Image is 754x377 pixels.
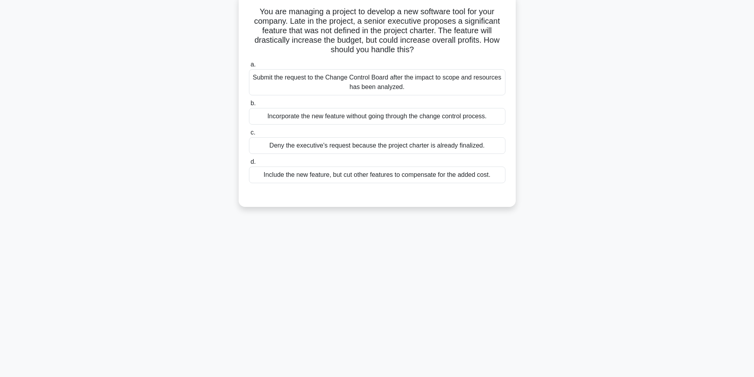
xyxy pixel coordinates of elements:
span: c. [251,129,255,136]
span: a. [251,61,256,68]
span: b. [251,100,256,106]
div: Incorporate the new feature without going through the change control process. [249,108,505,125]
div: Include the new feature, but cut other features to compensate for the added cost. [249,167,505,183]
div: Deny the executive's request because the project charter is already finalized. [249,137,505,154]
div: Submit the request to the Change Control Board after the impact to scope and resources has been a... [249,69,505,95]
span: d. [251,158,256,165]
h5: You are managing a project to develop a new software tool for your company. Late in the project, ... [248,7,506,55]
